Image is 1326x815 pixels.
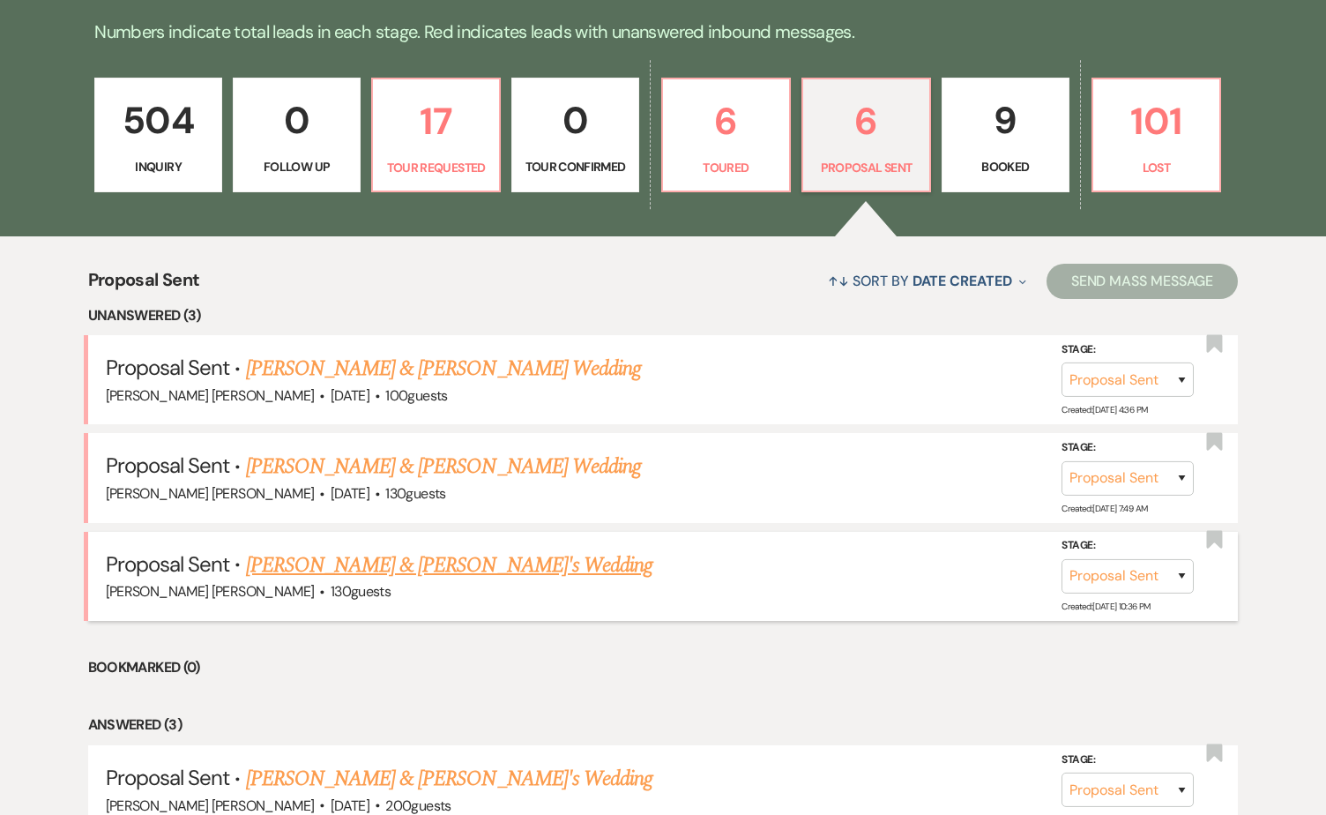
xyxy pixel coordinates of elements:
a: 0Tour Confirmed [511,78,639,192]
a: 9Booked [942,78,1069,192]
p: Booked [953,157,1058,176]
p: Follow Up [244,157,349,176]
a: 0Follow Up [233,78,361,192]
p: 6 [674,92,778,151]
p: Numbers indicate total leads in each stage. Red indicates leads with unanswered inbound messages. [28,18,1298,46]
li: Unanswered (3) [88,304,1239,327]
span: 200 guests [385,796,451,815]
span: [DATE] [331,796,369,815]
span: Proposal Sent [106,764,230,791]
a: [PERSON_NAME] & [PERSON_NAME]'s Wedding [246,550,653,581]
span: Proposal Sent [106,452,230,479]
span: ↑↓ [828,272,849,290]
span: [PERSON_NAME] [PERSON_NAME] [106,796,315,815]
p: 0 [244,91,349,150]
li: Bookmarked (0) [88,656,1239,679]
span: 100 guests [385,386,447,405]
p: 0 [523,91,628,150]
p: 6 [814,92,919,151]
span: 130 guests [331,582,391,601]
a: [PERSON_NAME] & [PERSON_NAME]'s Wedding [246,763,653,795]
span: Created: [DATE] 7:49 AM [1062,502,1147,513]
p: Lost [1104,158,1209,177]
p: 9 [953,91,1058,150]
button: Send Mass Message [1047,264,1239,299]
span: [PERSON_NAME] [PERSON_NAME] [106,582,315,601]
p: Tour Requested [384,158,488,177]
label: Stage: [1062,750,1194,769]
p: 17 [384,92,488,151]
span: Created: [DATE] 4:36 PM [1062,404,1147,415]
span: [DATE] [331,484,369,503]
a: [PERSON_NAME] & [PERSON_NAME] Wedding [246,353,641,385]
button: Sort By Date Created [821,258,1032,304]
span: Created: [DATE] 10:36 PM [1062,601,1150,612]
a: 6Toured [661,78,791,192]
a: 504Inquiry [94,78,222,192]
span: [PERSON_NAME] [PERSON_NAME] [106,484,315,503]
li: Answered (3) [88,714,1239,736]
a: 6Proposal Sent [801,78,931,192]
span: [PERSON_NAME] [PERSON_NAME] [106,386,315,405]
p: Inquiry [106,157,211,176]
p: Proposal Sent [814,158,919,177]
label: Stage: [1062,438,1194,458]
span: Proposal Sent [106,354,230,381]
p: 504 [106,91,211,150]
span: [DATE] [331,386,369,405]
p: 101 [1104,92,1209,151]
span: 130 guests [385,484,445,503]
p: Tour Confirmed [523,157,628,176]
p: Toured [674,158,778,177]
label: Stage: [1062,340,1194,360]
span: Proposal Sent [106,550,230,578]
a: 17Tour Requested [371,78,501,192]
a: [PERSON_NAME] & [PERSON_NAME] Wedding [246,451,641,482]
label: Stage: [1062,536,1194,556]
a: 101Lost [1091,78,1221,192]
span: Proposal Sent [88,266,200,304]
span: Date Created [913,272,1012,290]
